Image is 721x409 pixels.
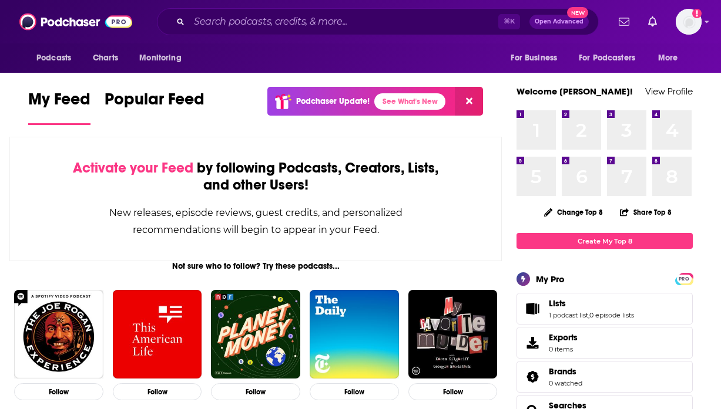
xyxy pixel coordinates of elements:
[571,47,652,69] button: open menu
[131,47,196,69] button: open menu
[157,8,599,35] div: Search podcasts, credits, & more...
[588,311,589,319] span: ,
[296,96,370,106] p: Podchaser Update!
[211,290,300,379] img: Planet Money
[529,15,589,29] button: Open AdvancedNew
[579,50,635,66] span: For Podcasters
[549,345,578,353] span: 0 items
[28,47,86,69] button: open menu
[619,201,672,224] button: Share Top 8
[189,12,498,31] input: Search podcasts, credits, & more...
[113,290,202,379] img: This American Life
[645,86,693,97] a: View Profile
[502,47,572,69] button: open menu
[549,332,578,343] span: Exports
[28,89,90,116] span: My Feed
[658,50,678,66] span: More
[498,14,520,29] span: ⌘ K
[28,89,90,125] a: My Feed
[14,290,103,379] img: The Joe Rogan Experience
[567,7,588,18] span: New
[677,275,691,283] span: PRO
[521,334,544,351] span: Exports
[549,298,634,309] a: Lists
[517,293,693,325] span: Lists
[517,86,633,97] a: Welcome [PERSON_NAME]!
[113,383,202,400] button: Follow
[549,379,582,387] a: 0 watched
[517,327,693,359] a: Exports
[211,383,300,400] button: Follow
[676,9,702,35] button: Show profile menu
[521,300,544,317] a: Lists
[139,50,181,66] span: Monitoring
[521,369,544,385] a: Brands
[310,290,399,379] img: The Daily
[537,205,610,219] button: Change Top 8
[374,93,445,110] a: See What's New
[69,160,442,194] div: by following Podcasts, Creators, Lists, and other Users!
[9,261,502,271] div: Not sure who to follow? Try these podcasts...
[677,274,691,283] a: PRO
[549,311,588,319] a: 1 podcast list
[536,273,565,285] div: My Pro
[408,290,498,379] img: My Favorite Murder with Karen Kilgariff and Georgia Hardstark
[511,50,557,66] span: For Business
[692,9,702,18] svg: Add a profile image
[85,47,125,69] a: Charts
[676,9,702,35] span: Logged in as KrishanaDavis
[73,159,193,177] span: Activate your Feed
[14,383,103,400] button: Follow
[676,9,702,35] img: User Profile
[549,298,566,309] span: Lists
[408,383,498,400] button: Follow
[105,89,204,125] a: Popular Feed
[310,383,399,400] button: Follow
[589,311,634,319] a: 0 episode lists
[19,11,132,33] img: Podchaser - Follow, Share and Rate Podcasts
[535,19,583,25] span: Open Advanced
[517,233,693,249] a: Create My Top 8
[517,361,693,393] span: Brands
[643,12,662,32] a: Show notifications dropdown
[93,50,118,66] span: Charts
[614,12,634,32] a: Show notifications dropdown
[549,366,582,377] a: Brands
[650,47,693,69] button: open menu
[549,366,576,377] span: Brands
[105,89,204,116] span: Popular Feed
[69,204,442,238] div: New releases, episode reviews, guest credits, and personalized recommendations will begin to appe...
[36,50,71,66] span: Podcasts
